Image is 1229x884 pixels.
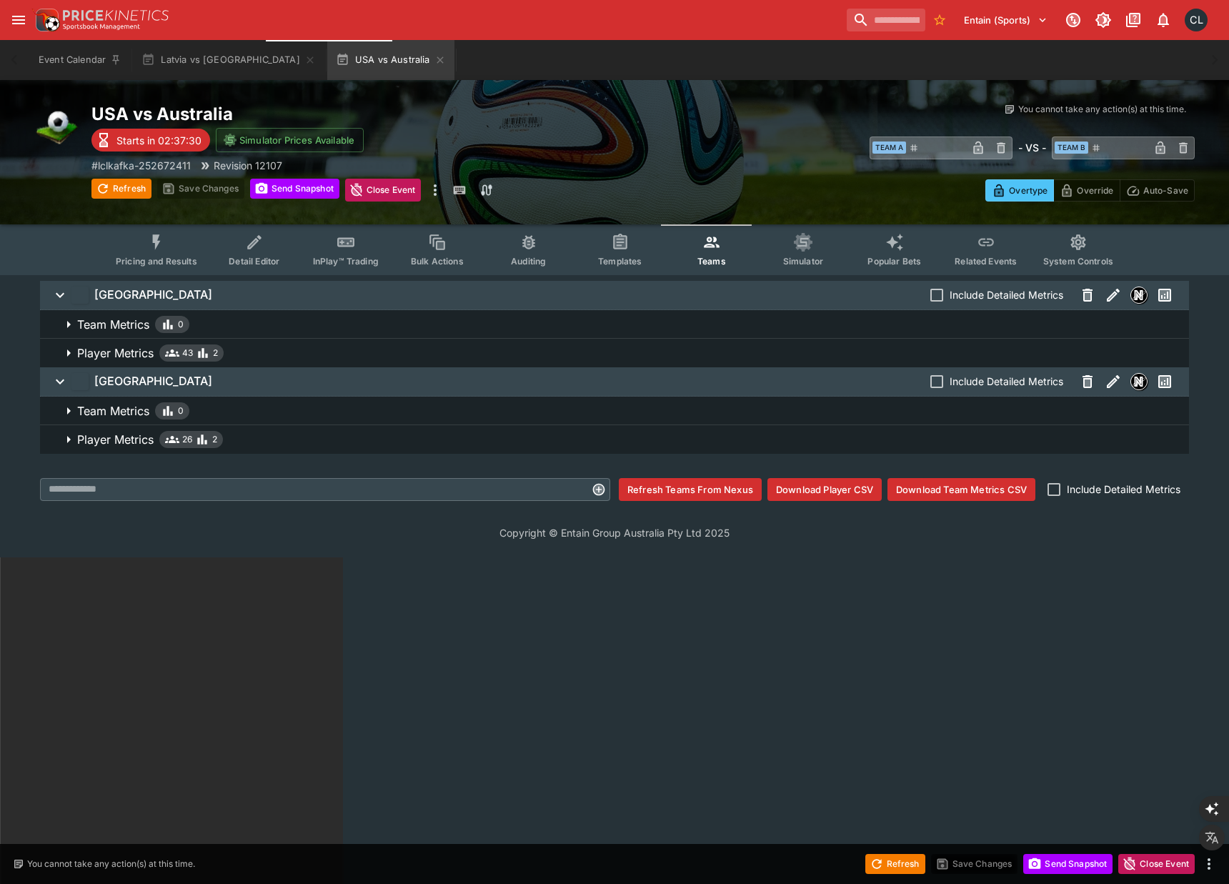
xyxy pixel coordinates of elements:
[216,128,364,152] button: Simulator Prices Available
[91,158,191,173] p: Copy To Clipboard
[229,256,279,267] span: Detail Editor
[928,9,951,31] button: No Bookmarks
[77,402,149,419] p: Team Metrics
[985,179,1054,202] button: Overtype
[212,432,217,447] span: 2
[77,344,154,362] p: Player Metrics
[91,103,643,125] h2: Copy To Clipboard
[1018,103,1186,116] p: You cannot take any action(s) at this time.
[1018,140,1046,155] h6: - VS -
[40,397,1189,425] button: Team Metrics0
[94,374,212,389] h6: [GEOGRAPHIC_DATA]
[1130,287,1148,304] div: Nexus
[411,256,464,267] span: Bulk Actions
[327,40,454,80] button: USA vs Australia
[955,256,1017,267] span: Related Events
[91,179,151,199] button: Refresh
[182,432,192,447] span: 26
[872,141,906,154] span: Team A
[1150,7,1176,33] button: Notifications
[182,346,193,360] span: 43
[955,9,1056,31] button: Select Tenant
[783,256,823,267] span: Simulator
[950,287,1063,302] span: Include Detailed Metrics
[178,404,184,418] span: 0
[1152,369,1178,394] button: Past Performances
[865,854,925,874] button: Refresh
[1090,7,1116,33] button: Toggle light/dark mode
[950,374,1063,389] span: Include Detailed Metrics
[1118,854,1195,874] button: Close Event
[619,478,762,501] button: Refresh Teams From Nexus
[1180,4,1212,36] button: Chad Liu
[1152,282,1178,308] button: Past Performances
[40,310,1189,339] button: Team Metrics0
[1053,179,1120,202] button: Override
[697,256,726,267] span: Teams
[427,179,444,202] button: more
[31,6,60,34] img: PriceKinetics Logo
[40,425,1189,454] button: Player Metrics262
[6,7,31,33] button: open drawer
[1131,374,1147,389] img: nexus.svg
[133,40,324,80] button: Latvia vs [GEOGRAPHIC_DATA]
[214,158,282,173] p: Revision 12107
[1143,183,1188,198] p: Auto-Save
[767,478,882,501] button: Download Player CSV
[985,179,1195,202] div: Start From
[104,224,1125,275] div: Event type filters
[1055,141,1088,154] span: Team B
[1067,482,1180,497] span: Include Detailed Metrics
[1126,369,1152,394] button: Nexus
[1131,287,1147,303] img: nexus.svg
[1060,7,1086,33] button: Connected to PK
[887,478,1035,501] button: Download Team Metrics CSV
[1185,9,1208,31] div: Chad Liu
[40,367,1189,396] button: [GEOGRAPHIC_DATA]Include Detailed MetricsNexusPast Performances
[1009,183,1048,198] p: Overtype
[1023,854,1113,874] button: Send Snapshot
[511,256,546,267] span: Auditing
[30,40,130,80] button: Event Calendar
[1126,282,1152,308] button: Nexus
[77,316,149,333] p: Team Metrics
[94,287,212,302] h6: [GEOGRAPHIC_DATA]
[34,103,80,149] img: soccer.png
[63,10,169,21] img: PriceKinetics
[1077,183,1113,198] p: Override
[1200,855,1218,873] button: more
[598,256,642,267] span: Templates
[250,179,339,199] button: Send Snapshot
[1120,179,1195,202] button: Auto-Save
[1130,373,1148,390] div: Nexus
[1043,256,1113,267] span: System Controls
[40,339,1189,367] button: Player Metrics432
[867,256,921,267] span: Popular Bets
[178,317,184,332] span: 0
[213,346,218,360] span: 2
[116,133,201,148] p: Starts in 02:37:30
[77,431,154,448] p: Player Metrics
[313,256,379,267] span: InPlay™ Trading
[63,24,140,30] img: Sportsbook Management
[27,858,195,870] p: You cannot take any action(s) at this time.
[40,281,1189,309] button: [GEOGRAPHIC_DATA]Include Detailed MetricsNexusPast Performances
[847,9,925,31] input: search
[345,179,422,202] button: Close Event
[116,256,197,267] span: Pricing and Results
[1120,7,1146,33] button: Documentation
